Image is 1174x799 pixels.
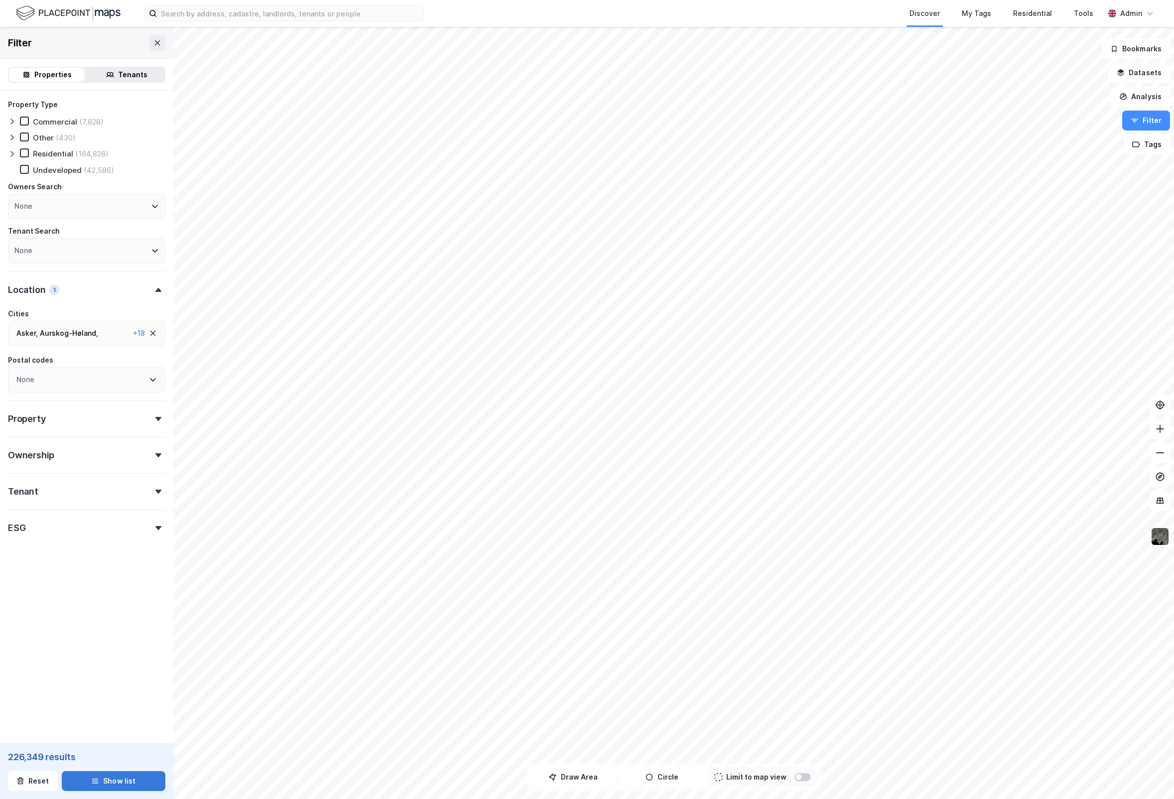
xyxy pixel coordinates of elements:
[8,486,38,498] div: Tenant
[1122,111,1170,131] button: Filter
[118,69,147,81] div: Tenants
[1124,134,1170,154] button: Tags
[531,767,616,787] button: Draw Area
[8,225,60,237] div: Tenant Search
[8,35,32,51] div: Filter
[49,285,59,295] div: 1
[75,149,109,158] div: (164,828)
[1111,87,1170,107] button: Analysis
[962,7,991,19] div: My Tags
[1124,751,1174,799] iframe: Chat Widget
[157,6,423,21] input: Search by address, cadastre, landlords, tenants or people
[33,149,73,158] div: Residential
[8,413,45,425] div: Property
[14,245,32,257] div: None
[1013,7,1052,19] div: Residential
[33,165,82,175] div: Undeveloped
[8,522,25,534] div: ESG
[79,117,104,127] div: (7,828)
[34,69,72,81] div: Properties
[1151,527,1170,546] img: 9k=
[1108,63,1170,83] button: Datasets
[8,99,58,111] div: Property Type
[33,117,77,127] div: Commercial
[84,165,114,175] div: (42,586)
[8,308,29,320] div: Cities
[33,133,54,142] div: Other
[726,771,786,783] div: Limit to map view
[1120,7,1142,19] div: Admin
[1102,39,1170,59] button: Bookmarks
[16,327,38,339] div: Asker ,
[133,327,145,339] div: + 18
[16,4,121,22] img: logo.f888ab2527a4732fd821a326f86c7f29.svg
[40,327,98,339] div: Aurskog-Høland ,
[8,771,58,791] button: Reset
[910,7,940,19] div: Discover
[8,284,45,296] div: Location
[16,374,34,386] div: None
[1074,7,1093,19] div: Tools
[8,181,62,193] div: Owners Search
[14,200,32,212] div: None
[8,354,53,366] div: Postal codes
[62,771,166,791] button: Show list
[56,133,76,142] div: (430)
[8,751,165,763] div: 226,349 results
[8,449,54,461] div: Ownership
[620,767,704,787] button: Circle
